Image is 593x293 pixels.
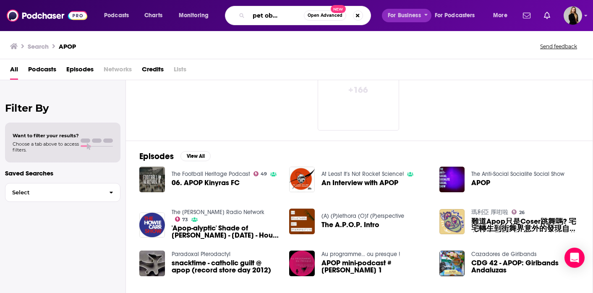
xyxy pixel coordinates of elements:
a: Cazadores de Girlbands [471,251,537,258]
a: 'Apop-alyptic' Shade of Biden - 9.14.21 - Hour 1 [172,225,280,239]
button: open menu [487,9,518,22]
span: 49 [261,172,267,176]
img: 06. APOP Kinyras FC [139,167,165,192]
span: Want to filter your results? [13,133,79,139]
button: Show profile menu [564,6,582,25]
a: Au programme... ou presque ! [321,251,400,258]
span: 'Apop-alyptic' Shade of [PERSON_NAME] - [DATE] - Hour 1 [172,225,280,239]
div: Open Intercom Messenger [564,248,585,268]
span: APOP mini-podcast #[PERSON_NAME] 1 [321,259,429,274]
a: The A.P.O.P. Intro [321,221,379,228]
span: Choose a tab above to access filters. [13,141,79,153]
a: At Least It's Not Rocket Science! [321,170,404,178]
span: 73 [182,218,188,222]
h3: APOP [59,42,76,50]
a: All [10,63,18,80]
a: 49 [253,171,267,176]
button: Open AdvancedNew [304,10,346,21]
h2: Filter By [5,102,120,114]
a: Show notifications dropdown [520,8,534,23]
a: 難道Apop只是Coser跳舞嗎? 宅宅轉生到街舞界意外的發現自己的能力展開, 發現Apop應該是能把中二發揮到最極限的狀態最後成為Apop主辦單位究竟是發生了什麼? ¯\_(ツ)_/¯~~Ap... [471,218,579,232]
span: Logged in as editaivancevic [564,6,582,25]
a: APOP mini-podcast #Sara 1 [321,259,429,274]
span: Podcasts [104,10,129,21]
img: User Profile [564,6,582,25]
h2: Episodes [139,151,174,162]
span: For Podcasters [435,10,475,21]
button: open menu [173,9,219,22]
a: Episodes [66,63,94,80]
button: Send feedback [538,43,580,50]
input: Search podcasts, credits, & more... [248,9,304,22]
img: APOP [439,167,465,192]
span: For Business [388,10,421,21]
span: New [331,5,346,13]
a: CDG 42 - APOP: Girlbands Andaluzas [471,259,579,274]
a: Paradoxal Pterodactyl [172,251,230,258]
button: Select [5,183,120,202]
img: An Interview with APOP [289,167,315,192]
span: Open Advanced [308,13,342,18]
button: open menu [429,9,487,22]
a: EpisodesView All [139,151,211,162]
a: 26 [512,209,525,215]
div: Search podcasts, credits, & more... [233,6,379,25]
span: Monitoring [179,10,209,21]
h3: Search [28,42,49,50]
span: Networks [104,63,132,80]
a: 73 [175,217,188,222]
img: APOP mini-podcast #Sara 1 [289,251,315,276]
a: 瑪利亞 厚咑啦 [471,209,508,216]
a: Podcasts [28,63,56,80]
button: open menu [382,9,431,22]
a: The Howie Carr Radio Network [172,209,264,216]
button: View All [180,151,211,161]
a: Show notifications dropdown [541,8,554,23]
img: 難道Apop只是Coser跳舞嗎? 宅宅轉生到街舞界意外的發現自己的能力展開, 發現Apop應該是能把中二發揮到最極限的狀態最後成為Apop主辦單位究竟是發生了什麼? ¯\_(ツ)_/¯~~Ap... [439,209,465,235]
img: 'Apop-alyptic' Shade of Biden - 9.14.21 - Hour 1 [139,212,165,238]
a: Credits [142,63,164,80]
p: Saved Searches [5,169,120,177]
a: APOP [471,179,490,186]
a: An Interview with APOP [321,179,398,186]
img: snacktime - catholic guilt @ apop (record store day 2012) [139,251,165,276]
a: 06. APOP Kinyras FC [172,179,240,186]
a: (A) (P)lethora (O)f (P)erspective [321,212,404,220]
span: Lists [174,63,186,80]
span: Select [5,190,102,195]
span: More [493,10,507,21]
a: The Football Heritage Podcast [172,170,250,178]
a: Charts [139,9,167,22]
img: Podchaser - Follow, Share and Rate Podcasts [7,8,87,24]
img: The A.P.O.P. Intro [289,209,315,234]
a: snacktime - catholic guilt @ apop (record store day 2012) [172,259,280,274]
img: CDG 42 - APOP: Girlbands Andaluzas [439,251,465,276]
span: 26 [519,211,525,215]
a: The Anti-Social Socialite Social Show [471,170,564,178]
span: Charts [144,10,162,21]
button: open menu [98,9,140,22]
a: +166 [318,49,399,131]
